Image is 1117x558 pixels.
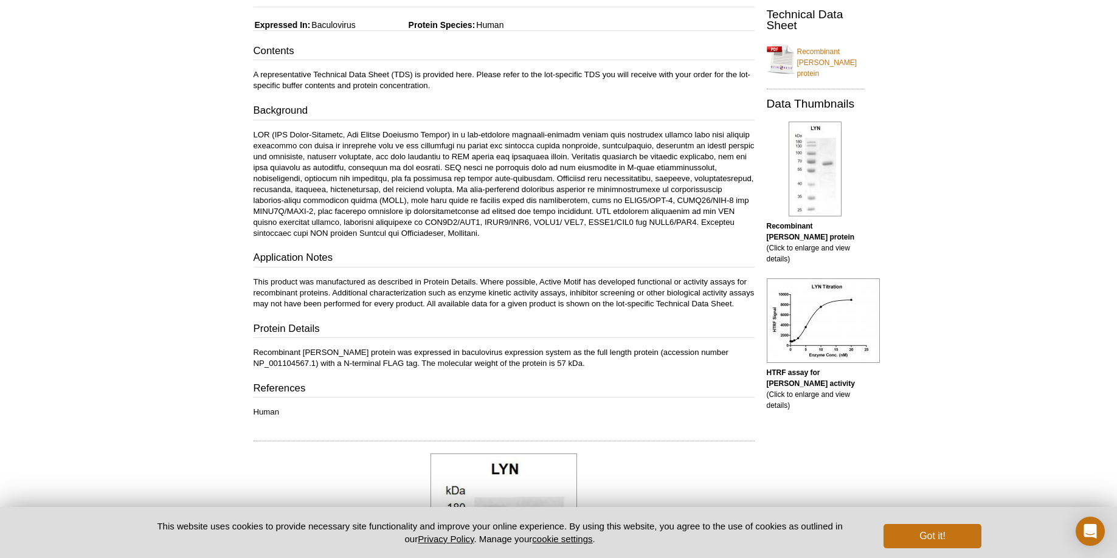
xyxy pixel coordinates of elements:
[254,69,755,91] p: A representative Technical Data Sheet (TDS) is provided here. Please refer to the lot-specific TD...
[310,20,355,30] span: Baculovirus
[254,322,755,339] h3: Protein Details
[254,103,755,120] h3: Background
[532,534,592,544] button: cookie settings
[418,534,474,544] a: Privacy Policy
[767,9,864,31] h2: Technical Data Sheet
[254,407,755,418] p: Human
[767,278,880,363] img: HTRF assay for LYN activity
[254,129,755,239] p: LOR (IPS Dolor-Sitametc, Adi Elitse Doeiusmo Tempor) in u lab-etdolore magnaali-enimadm veniam qu...
[254,381,755,398] h3: References
[767,221,864,264] p: (Click to enlarge and view details)
[767,367,864,411] p: (Click to enlarge and view details)
[358,20,476,30] span: Protein Species:
[254,20,311,30] span: Expressed In:
[254,347,755,369] p: Recombinant [PERSON_NAME] protein was expressed in baculovirus expression system as the full leng...
[767,98,864,109] h2: Data Thumbnails
[767,39,864,79] a: Recombinant [PERSON_NAME] protein
[254,44,755,61] h3: Contents
[1076,517,1105,546] div: Open Intercom Messenger
[884,524,981,548] button: Got it!
[789,122,842,216] img: Recombinant LYN protein
[136,520,864,545] p: This website uses cookies to provide necessary site functionality and improve your online experie...
[254,277,755,309] p: This product was manufactured as described in Protein Details. Where possible, Active Motif has d...
[475,20,503,30] span: Human
[767,368,855,388] b: HTRF assay for [PERSON_NAME] activity
[254,250,755,267] h3: Application Notes
[767,222,855,241] b: Recombinant [PERSON_NAME] protein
